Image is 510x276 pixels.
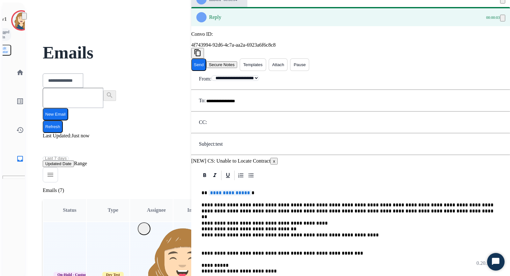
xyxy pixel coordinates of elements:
[210,171,220,180] div: Italic
[63,207,76,213] span: Status
[215,141,222,147] p: test
[191,58,206,71] button: Send
[199,98,206,103] p: To:
[191,42,276,48] span: 4f743994-92d6-4c7a-aa2a-6923a6f6c8c8
[246,171,256,180] div: Bullet List
[45,157,67,160] span: Last 7 days
[486,15,500,20] span: 00:00:03
[223,171,233,180] div: Underline
[43,160,74,167] button: Updated Date
[43,157,69,160] button: Last 7 days
[290,58,309,71] button: Pause
[199,141,215,147] p: Subject:
[16,97,24,105] mat-icon: list_alt
[43,188,497,193] p: Emails (7)
[16,69,24,76] mat-icon: home
[206,61,237,68] button: Secure Notes
[108,207,118,213] span: Type
[194,49,201,57] mat-icon: content_copy
[16,126,24,134] mat-icon: history
[43,108,68,120] button: New Email
[43,120,63,133] button: Refresh
[209,14,221,20] span: Reply
[12,11,30,29] img: avatar
[269,58,288,71] button: Attach
[43,161,87,166] span: Range
[16,155,24,163] mat-icon: inbox
[236,171,246,180] div: Ordered List
[106,91,113,99] mat-icon: search
[43,46,497,59] h2: Emails
[200,171,209,180] div: Bold
[240,58,266,71] button: Templates
[43,133,71,138] span: Last Updated:
[71,133,89,138] span: Just now
[487,253,505,271] button: Start Chat
[199,76,211,82] p: From:
[147,207,166,213] span: Assignee
[187,207,212,213] span: Initial Date
[191,158,278,164] span: [NEW] CS: Unable to Locate Contract
[270,158,278,165] button: x
[477,259,504,267] p: 0.20.1027RC
[199,119,207,125] p: CC:
[47,171,54,179] mat-icon: menu
[191,31,510,37] p: Convo ID:
[491,257,500,266] svg: Open Chat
